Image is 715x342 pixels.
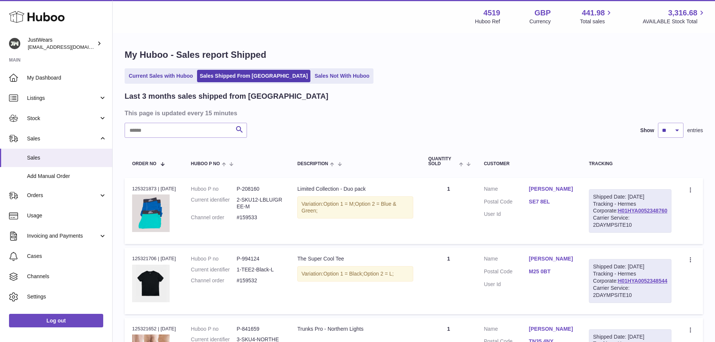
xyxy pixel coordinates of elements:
dt: Name [484,325,529,334]
a: 3,316.68 AVAILABLE Stock Total [643,8,706,25]
span: Stock [27,115,99,122]
a: H01HYA0052348760 [618,208,667,214]
h2: Last 3 months sales shipped from [GEOGRAPHIC_DATA] [125,91,328,101]
strong: GBP [534,8,551,18]
dd: #159532 [236,277,282,284]
dt: Huboo P no [191,185,237,193]
span: Order No [132,161,157,166]
div: Shipped Date: [DATE] [593,193,667,200]
span: Channels [27,273,107,280]
h1: My Huboo - Sales report Shipped [125,49,703,61]
span: Option 2 = Blue & Green; [301,201,396,214]
span: Option 2 = L; [363,271,394,277]
div: Currency [530,18,551,25]
span: Description [297,161,328,166]
a: M25 0BT [529,268,574,275]
dt: Channel order [191,277,237,284]
span: entries [687,127,703,134]
a: Sales Shipped From [GEOGRAPHIC_DATA] [197,70,310,82]
a: 441.98 Total sales [580,8,613,25]
div: Tracking - Hermes Corporate: [589,259,671,303]
dt: User Id [484,281,529,288]
strong: 4519 [483,8,500,18]
h3: This page is updated every 15 minutes [125,109,701,117]
div: Shipped Date: [DATE] [593,333,667,340]
div: 125321873 | [DATE] [132,185,176,192]
a: Sales Not With Huboo [312,70,372,82]
div: Variation: [297,196,413,219]
a: SE7 8EL [529,198,574,205]
div: Carrier Service: 2DAYMPSITE10 [593,285,667,299]
span: 3,316.68 [668,8,697,18]
div: The Super Cool Tee [297,255,413,262]
div: Shipped Date: [DATE] [593,263,667,270]
a: [PERSON_NAME] [529,325,574,333]
span: Sales [27,154,107,161]
span: My Dashboard [27,74,107,81]
td: 1 [421,248,476,314]
span: [EMAIL_ADDRESS][DOMAIN_NAME] [28,44,110,50]
img: internalAdmin-4519@internal.huboo.com [9,38,20,49]
span: Settings [27,293,107,300]
dt: User Id [484,211,529,218]
a: H01HYA0052348544 [618,278,667,284]
span: Usage [27,212,107,219]
dd: P-841659 [236,325,282,333]
img: 45191719494302.jpg [132,265,170,302]
dt: Channel order [191,214,237,221]
dt: Huboo P no [191,255,237,262]
label: Show [640,127,654,134]
dd: P-208160 [236,185,282,193]
span: Huboo P no [191,161,220,166]
dd: #159533 [236,214,282,221]
a: Log out [9,314,103,327]
span: Option 1 = M; [323,201,355,207]
div: Customer [484,161,574,166]
span: Invoicing and Payments [27,232,99,240]
a: [PERSON_NAME] [529,255,574,262]
dt: Postal Code [484,198,529,207]
dd: 2-SKU12-LBLU/GREE-M [236,196,282,211]
div: Tracking - Hermes Corporate: [589,189,671,233]
span: 441.98 [582,8,605,18]
span: Add Manual Order [27,173,107,180]
dd: P-994124 [236,255,282,262]
span: Sales [27,135,99,142]
img: 45191626277776.jpg [132,194,170,232]
dt: Postal Code [484,268,529,277]
dt: Current identifier [191,266,237,273]
dt: Name [484,185,529,194]
span: Option 1 = Black; [323,271,363,277]
span: Listings [27,95,99,102]
div: Carrier Service: 2DAYMPSITE10 [593,214,667,229]
span: Cases [27,253,107,260]
span: Orders [27,192,99,199]
dt: Huboo P no [191,325,237,333]
div: 125321652 | [DATE] [132,325,176,332]
span: Quantity Sold [428,157,457,166]
div: Tracking [589,161,671,166]
div: Trunks Pro - Northern Lights [297,325,413,333]
div: JustWears [28,36,95,51]
td: 1 [421,178,476,244]
span: Total sales [580,18,613,25]
a: Current Sales with Huboo [126,70,196,82]
dd: 1-TEE2-Black-L [236,266,282,273]
dt: Current identifier [191,196,237,211]
div: 125321706 | [DATE] [132,255,176,262]
dt: Name [484,255,529,264]
a: [PERSON_NAME] [529,185,574,193]
div: Limited Collection - Duo pack [297,185,413,193]
span: AVAILABLE Stock Total [643,18,706,25]
div: Variation: [297,266,413,282]
div: Huboo Ref [475,18,500,25]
